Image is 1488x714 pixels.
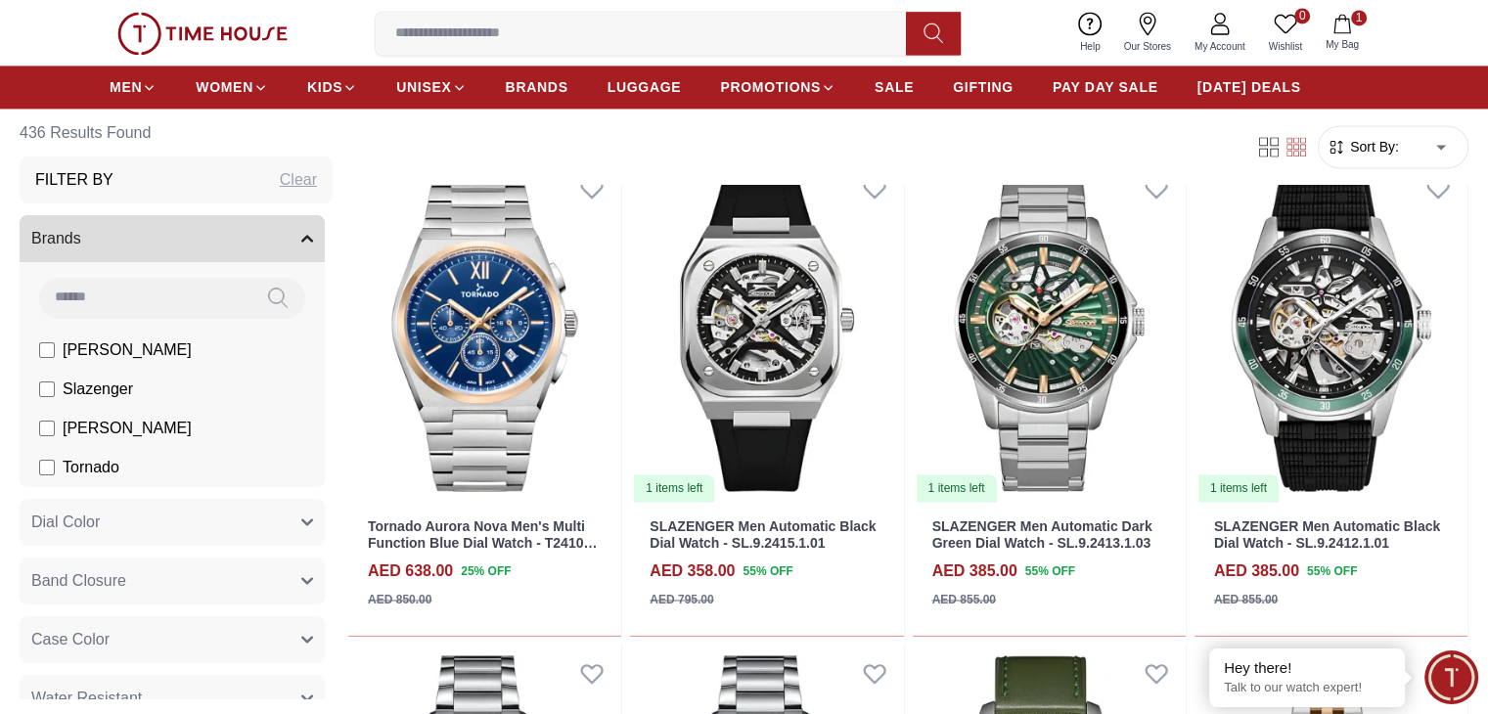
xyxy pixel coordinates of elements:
[368,559,453,583] h4: AED 638.00
[917,474,997,502] div: 1 items left
[1214,559,1299,583] h4: AED 385.00
[20,616,325,663] button: Case Color
[913,158,1186,503] a: SLAZENGER Men Automatic Dark Green Dial Watch - SL.9.2413.1.031 items left
[1257,8,1314,58] a: 0Wishlist
[630,158,903,503] img: SLAZENGER Men Automatic Black Dial Watch - SL.9.2415.1.01
[932,591,996,608] div: AED 855.00
[20,558,325,604] button: Band Closure
[63,456,119,479] span: Tornado
[31,511,100,534] span: Dial Color
[1424,650,1478,704] div: Chat Widget
[461,562,511,580] span: 25 % OFF
[743,562,792,580] span: 55 % OFF
[1214,518,1440,551] a: SLAZENGER Men Automatic Black Dial Watch - SL.9.2412.1.01
[1112,8,1183,58] a: Our Stores
[932,518,1152,551] a: SLAZENGER Men Automatic Dark Green Dial Watch - SL.9.2413.1.03
[368,518,597,567] a: Tornado Aurora Nova Men's Multi Function Blue Dial Watch - T24105-KBSN
[506,77,568,97] span: BRANDS
[608,77,682,97] span: LUGGAGE
[1198,474,1279,502] div: 1 items left
[31,227,81,250] span: Brands
[1195,158,1467,503] img: SLAZENGER Men Automatic Black Dial Watch - SL.9.2412.1.01
[1197,69,1301,105] a: [DATE] DEALS
[31,687,142,710] span: Water Resistant
[35,168,113,192] h3: Filter By
[1224,680,1390,696] p: Talk to our watch expert!
[1116,39,1179,54] span: Our Stores
[396,77,451,97] span: UNISEX
[634,474,714,502] div: 1 items left
[875,77,914,97] span: SALE
[1307,562,1357,580] span: 55 % OFF
[1224,658,1390,678] div: Hey there!
[913,158,1186,503] img: SLAZENGER Men Automatic Dark Green Dial Watch - SL.9.2413.1.03
[63,417,192,440] span: [PERSON_NAME]
[1351,10,1367,25] span: 1
[650,518,876,551] a: SLAZENGER Men Automatic Black Dial Watch - SL.9.2415.1.01
[650,559,735,583] h4: AED 358.00
[20,110,333,156] h6: 436 Results Found
[1327,137,1399,156] button: Sort By:
[1314,10,1371,56] button: 1My Bag
[1025,562,1075,580] span: 55 % OFF
[953,77,1014,97] span: GIFTING
[20,499,325,546] button: Dial Color
[117,12,288,55] img: ...
[506,69,568,105] a: BRANDS
[1187,39,1253,54] span: My Account
[720,69,835,105] a: PROMOTIONS
[720,77,821,97] span: PROMOTIONS
[1053,69,1158,105] a: PAY DAY SALE
[396,69,466,105] a: UNISEX
[1318,37,1367,52] span: My Bag
[650,591,713,608] div: AED 795.00
[307,69,357,105] a: KIDS
[1068,8,1112,58] a: Help
[39,342,55,358] input: [PERSON_NAME]
[1294,8,1310,23] span: 0
[20,215,325,262] button: Brands
[630,158,903,503] a: SLAZENGER Men Automatic Black Dial Watch - SL.9.2415.1.011 items left
[1214,591,1278,608] div: AED 855.00
[39,381,55,397] input: Slazenger
[280,168,317,192] div: Clear
[39,421,55,436] input: [PERSON_NAME]
[932,559,1017,583] h4: AED 385.00
[1053,77,1158,97] span: PAY DAY SALE
[875,69,914,105] a: SALE
[31,628,110,651] span: Case Color
[1346,137,1399,156] span: Sort By:
[608,69,682,105] a: LUGGAGE
[1195,158,1467,503] a: SLAZENGER Men Automatic Black Dial Watch - SL.9.2412.1.011 items left
[348,158,621,503] img: Tornado Aurora Nova Men's Multi Function Blue Dial Watch - T24105-KBSN
[63,338,192,362] span: [PERSON_NAME]
[368,591,431,608] div: AED 850.00
[1261,39,1310,54] span: Wishlist
[110,69,157,105] a: MEN
[110,77,142,97] span: MEN
[1197,77,1301,97] span: [DATE] DEALS
[196,69,268,105] a: WOMEN
[31,569,126,593] span: Band Closure
[196,77,253,97] span: WOMEN
[39,460,55,475] input: Tornado
[307,77,342,97] span: KIDS
[1072,39,1108,54] span: Help
[953,69,1014,105] a: GIFTING
[63,378,133,401] span: Slazenger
